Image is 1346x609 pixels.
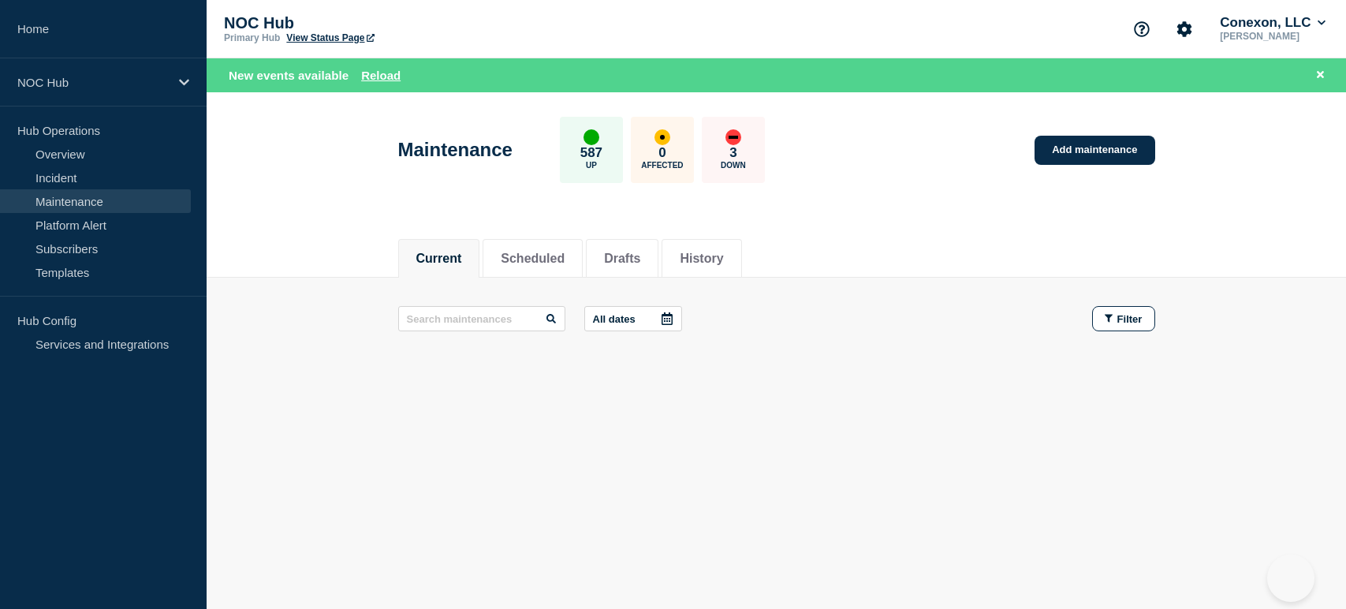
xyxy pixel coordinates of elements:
button: Filter [1092,306,1155,331]
p: Primary Hub [224,32,280,43]
h1: Maintenance [398,139,513,161]
button: Account settings [1168,13,1201,46]
p: Affected [641,161,683,170]
button: Support [1125,13,1158,46]
iframe: Help Scout Beacon - Open [1267,555,1314,602]
button: History [680,252,723,266]
button: Conexon, LLC [1217,15,1329,31]
p: NOC Hub [224,14,539,32]
button: Scheduled [501,252,565,266]
button: Drafts [604,252,640,266]
p: [PERSON_NAME] [1217,31,1329,42]
p: Down [721,161,746,170]
div: up [584,129,599,145]
p: Up [586,161,597,170]
button: Reload [361,69,401,82]
input: Search maintenances [398,306,565,331]
span: Filter [1117,313,1143,325]
div: down [725,129,741,145]
p: All dates [593,313,636,325]
p: 3 [729,145,736,161]
p: NOC Hub [17,76,169,89]
p: 0 [658,145,666,161]
button: All dates [584,306,682,331]
p: 587 [580,145,602,161]
button: Current [416,252,462,266]
div: affected [654,129,670,145]
a: Add maintenance [1035,136,1154,165]
span: New events available [229,69,349,82]
a: View Status Page [286,32,374,43]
